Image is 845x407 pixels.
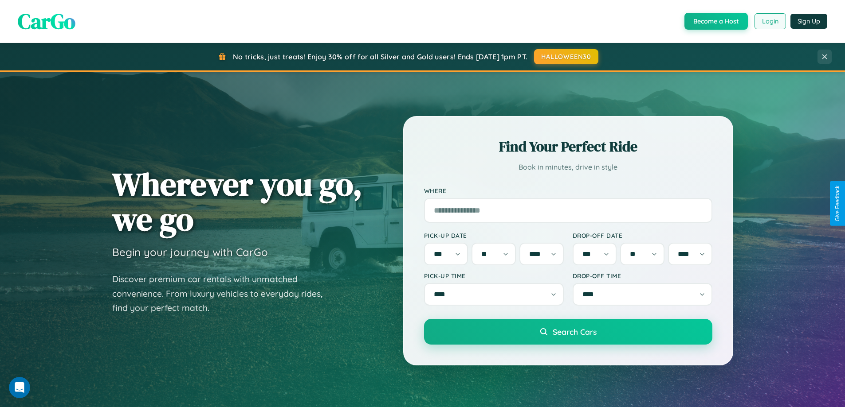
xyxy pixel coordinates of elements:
[790,14,827,29] button: Sign Up
[112,167,362,236] h1: Wherever you go, we go
[755,13,786,29] button: Login
[424,272,564,279] label: Pick-up Time
[424,137,712,156] h2: Find Your Perfect Ride
[112,245,268,259] h3: Begin your journey with CarGo
[424,187,712,194] label: Where
[534,49,598,64] button: HALLOWEEN30
[834,186,841,221] div: Give Feedback
[573,232,712,239] label: Drop-off Date
[112,272,334,315] p: Discover premium car rentals with unmatched convenience. From luxury vehicles to everyday rides, ...
[573,272,712,279] label: Drop-off Time
[553,327,597,337] span: Search Cars
[424,319,712,345] button: Search Cars
[684,13,748,30] button: Become a Host
[424,232,564,239] label: Pick-up Date
[18,7,75,36] span: CarGo
[424,161,712,174] p: Book in minutes, drive in style
[9,377,30,398] iframe: Intercom live chat
[233,52,527,61] span: No tricks, just treats! Enjoy 30% off for all Silver and Gold users! Ends [DATE] 1pm PT.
